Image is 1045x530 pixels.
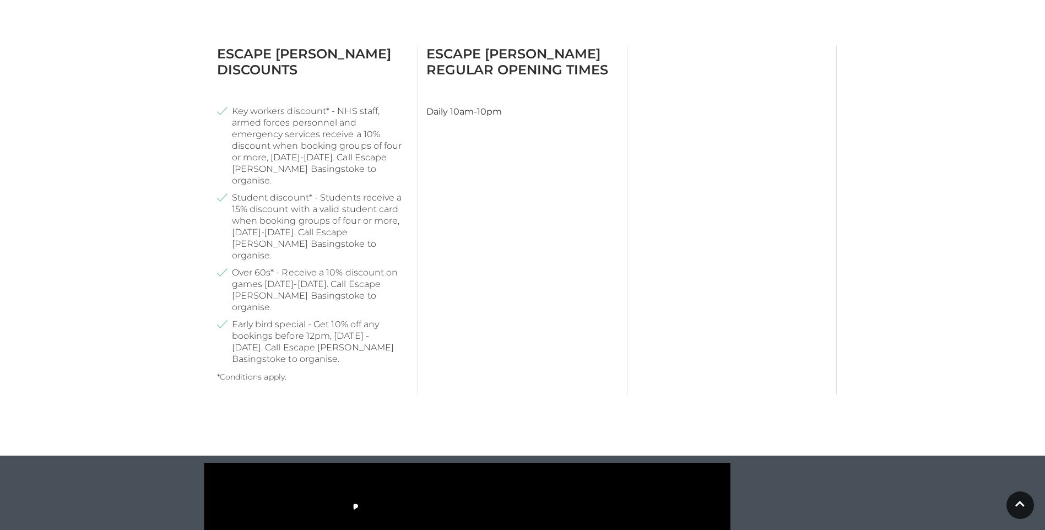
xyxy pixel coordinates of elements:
li: Early bird special - Get 10% off any bookings before 12pm, [DATE] - [DATE]. Call Escape [PERSON_N... [217,318,409,365]
li: Over 60s* - Receive a 10% discount on games [DATE]-[DATE]. Call Escape [PERSON_NAME] Basingstoke ... [217,267,409,313]
h3: Escape [PERSON_NAME] Regular Opening Times [426,46,619,78]
li: Key workers discount* - NHS staff, armed forces personnel and emergency services receive a 10% di... [217,105,409,186]
h3: Escape [PERSON_NAME] Discounts [217,46,409,78]
p: *Conditions apply. [217,370,409,383]
li: Student discount* - Students receive a 15% discount with a valid student card when booking groups... [217,192,409,261]
div: Daily 10am-10pm [418,46,627,394]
